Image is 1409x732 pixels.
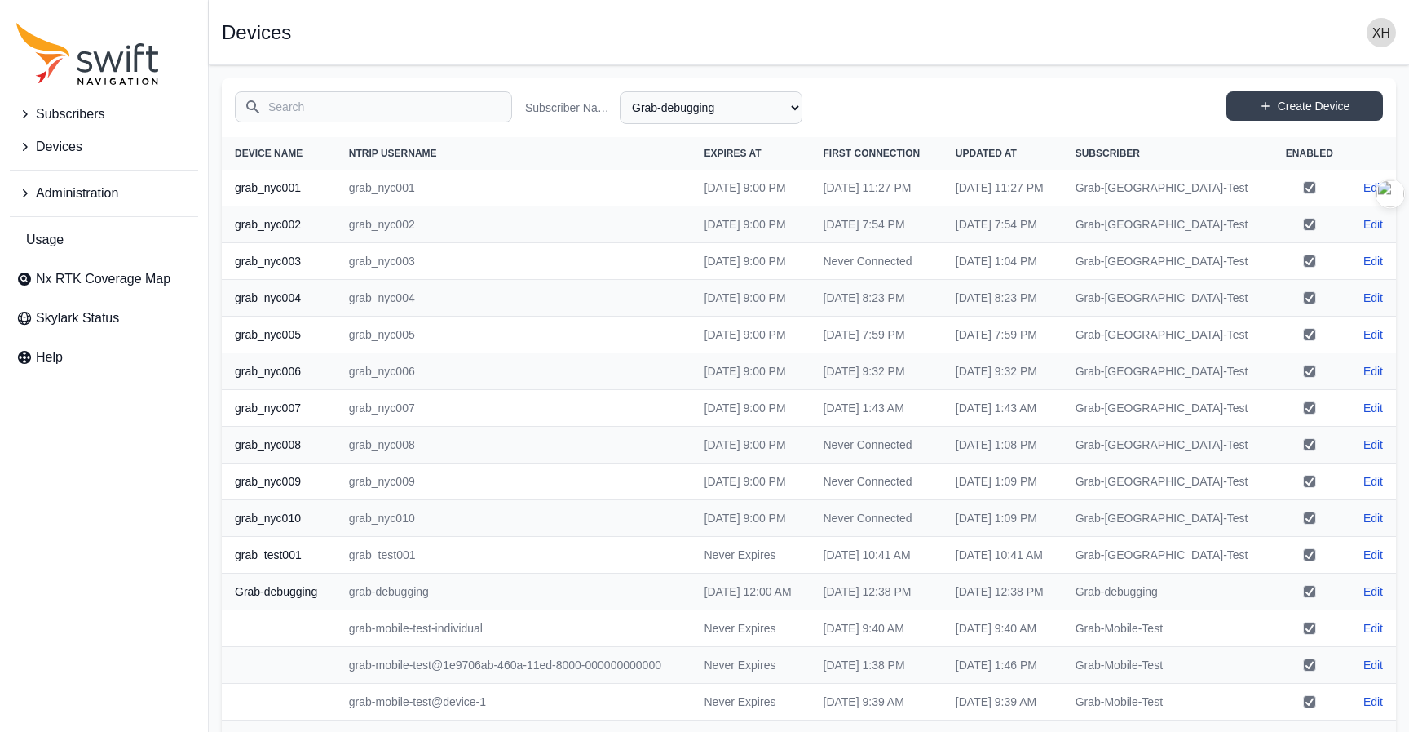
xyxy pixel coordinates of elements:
[336,610,691,647] td: grab-mobile-test-individual
[1363,216,1383,233] a: Edit
[943,427,1062,464] td: [DATE] 1:08 PM
[691,243,811,280] td: [DATE] 9:00 PM
[336,137,691,170] th: NTRIP Username
[811,537,943,574] td: [DATE] 10:41 AM
[36,308,119,328] span: Skylark Status
[943,280,1062,317] td: [DATE] 8:23 PM
[10,98,198,131] button: Subscribers
[943,574,1062,610] td: [DATE] 12:38 PM
[1363,400,1383,416] a: Edit
[36,184,118,203] span: Administration
[222,427,336,464] th: grab_nyc008
[336,170,691,206] td: grab_nyc001
[1062,647,1271,684] td: Grab-Mobile-Test
[943,537,1062,574] td: [DATE] 10:41 AM
[943,684,1062,721] td: [DATE] 9:39 AM
[336,280,691,317] td: grab_nyc004
[525,100,613,116] label: Subscriber Name
[1062,684,1271,721] td: Grab-Mobile-Test
[1062,243,1271,280] td: Grab-[GEOGRAPHIC_DATA]-Test
[10,302,198,335] a: Skylark Status
[943,610,1062,647] td: [DATE] 9:40 AM
[336,353,691,390] td: grab_nyc006
[10,131,198,163] button: Devices
[1363,583,1383,600] a: Edit
[620,91,802,124] select: Subscriber
[1062,280,1271,317] td: Grab-[GEOGRAPHIC_DATA]-Test
[336,464,691,500] td: grab_nyc009
[691,317,811,353] td: [DATE] 9:00 PM
[222,280,336,317] th: grab_nyc004
[1062,427,1271,464] td: Grab-[GEOGRAPHIC_DATA]-Test
[336,647,691,684] td: grab-mobile-test@1e9706ab-460a-11ed-8000-000000000000
[943,243,1062,280] td: [DATE] 1:04 PM
[336,537,691,574] td: grab_test001
[691,427,811,464] td: [DATE] 9:00 PM
[336,500,691,537] td: grab_nyc010
[691,610,811,647] td: Never Expires
[222,390,336,427] th: grab_nyc007
[222,464,336,500] th: grab_nyc009
[943,390,1062,427] td: [DATE] 1:43 AM
[1062,500,1271,537] td: Grab-[GEOGRAPHIC_DATA]-Test
[943,464,1062,500] td: [DATE] 1:09 PM
[1363,180,1383,196] a: Edit
[10,263,198,295] a: Nx RTK Coverage Map
[691,684,811,721] td: Never Expires
[1363,326,1383,343] a: Edit
[336,317,691,353] td: grab_nyc005
[1062,317,1271,353] td: Grab-[GEOGRAPHIC_DATA]-Test
[1062,574,1271,610] td: Grab-debugging
[336,684,691,721] td: grab-mobile-test@device-1
[1062,390,1271,427] td: Grab-[GEOGRAPHIC_DATA]-Test
[1062,137,1271,170] th: Subscriber
[222,500,336,537] th: grab_nyc010
[336,206,691,243] td: grab_nyc002
[691,390,811,427] td: [DATE] 9:00 PM
[811,647,943,684] td: [DATE] 1:38 PM
[36,104,104,124] span: Subscribers
[1363,620,1383,637] a: Edit
[222,170,336,206] th: grab_nyc001
[811,684,943,721] td: [DATE] 9:39 AM
[10,224,198,256] a: Usage
[811,610,943,647] td: [DATE] 9:40 AM
[336,574,691,610] td: grab-debugging
[36,137,82,157] span: Devices
[1363,473,1383,490] a: Edit
[1363,437,1383,453] a: Edit
[1367,18,1396,47] img: user photo
[943,647,1062,684] td: [DATE] 1:46 PM
[691,464,811,500] td: [DATE] 9:00 PM
[691,537,811,574] td: Never Expires
[222,537,336,574] th: grab_test001
[222,243,336,280] th: grab_nyc003
[222,23,291,42] h1: Devices
[336,427,691,464] td: grab_nyc008
[691,574,811,610] td: [DATE] 12:00 AM
[222,574,336,610] th: Grab-debugging
[26,230,64,250] span: Usage
[691,353,811,390] td: [DATE] 9:00 PM
[1363,657,1383,673] a: Edit
[811,243,943,280] td: Never Connected
[1363,290,1383,306] a: Edit
[811,427,943,464] td: Never Connected
[811,574,943,610] td: [DATE] 12:38 PM
[1363,694,1383,710] a: Edit
[1226,91,1383,121] a: Create Device
[691,500,811,537] td: [DATE] 9:00 PM
[1062,610,1271,647] td: Grab-Mobile-Test
[235,91,512,122] input: Search
[222,317,336,353] th: grab_nyc005
[704,148,762,159] span: Expires At
[336,390,691,427] td: grab_nyc007
[943,500,1062,537] td: [DATE] 1:09 PM
[1363,510,1383,526] a: Edit
[1062,170,1271,206] td: Grab-[GEOGRAPHIC_DATA]-Test
[691,206,811,243] td: [DATE] 9:00 PM
[1062,537,1271,574] td: Grab-[GEOGRAPHIC_DATA]-Test
[36,269,170,289] span: Nx RTK Coverage Map
[222,206,336,243] th: grab_nyc002
[1363,253,1383,269] a: Edit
